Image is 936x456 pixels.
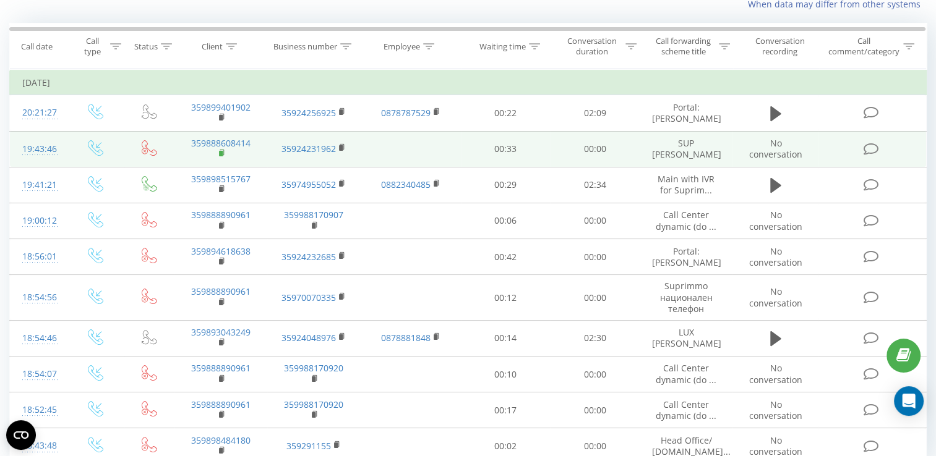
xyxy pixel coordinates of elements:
[202,41,223,52] div: Client
[461,392,551,428] td: 00:17
[749,137,802,160] span: No conversation
[550,203,640,239] td: 00:00
[22,209,54,233] div: 19:00:12
[561,36,622,57] div: Conversation duration
[384,41,420,52] div: Employee
[640,320,732,356] td: LUX [PERSON_NAME]
[273,41,337,52] div: Business number
[286,440,331,452] a: 359291155
[281,143,336,154] a: 35924231962
[828,36,900,57] div: Call comment/category
[10,70,927,95] td: [DATE]
[461,239,551,275] td: 00:42
[550,320,640,356] td: 02:30
[640,95,732,131] td: Portal: [PERSON_NAME]
[381,332,431,344] a: 0878881848
[461,167,551,203] td: 00:29
[658,173,715,196] span: Main with IVR for Suprim...
[656,362,716,385] span: Call Center dynamic (do ...
[22,173,54,197] div: 19:41:21
[461,320,551,356] td: 00:14
[640,131,732,167] td: SUP [PERSON_NAME]
[191,209,251,221] a: 359888890961
[550,131,640,167] td: 00:00
[461,357,551,392] td: 00:10
[640,275,732,321] td: Suprimmo национален телефон
[22,285,54,310] div: 18:54:56
[191,434,251,446] a: 359898484180
[381,179,431,190] a: 0882340485
[191,285,251,297] a: 359888890961
[550,357,640,392] td: 00:00
[749,209,802,232] span: No conversation
[894,386,924,416] div: Open Intercom Messenger
[281,292,336,303] a: 35970070335
[749,285,802,308] span: No conversation
[550,167,640,203] td: 02:34
[191,326,251,338] a: 359893043249
[22,101,54,125] div: 20:21:27
[21,41,53,52] div: Call date
[284,209,343,221] a: 359988170907
[22,137,54,161] div: 19:43:46
[656,399,716,421] span: Call Center dynamic (do ...
[78,36,107,57] div: Call type
[381,107,431,119] a: 0878787529
[461,95,551,131] td: 00:22
[749,362,802,385] span: No conversation
[281,332,336,344] a: 35924048976
[744,36,816,57] div: Conversation recording
[461,131,551,167] td: 00:33
[6,420,36,450] button: Open CMP widget
[461,275,551,321] td: 00:12
[281,107,336,119] a: 35924256925
[134,41,158,52] div: Status
[640,239,732,275] td: Portal: [PERSON_NAME]
[191,399,251,410] a: 359888890961
[656,209,716,232] span: Call Center dynamic (do ...
[281,251,336,263] a: 35924232685
[22,245,54,269] div: 18:56:01
[191,173,251,185] a: 359898515767
[191,101,251,113] a: 359899401902
[550,95,640,131] td: 02:09
[550,239,640,275] td: 00:00
[479,41,526,52] div: Waiting time
[191,362,251,374] a: 359888890961
[22,326,54,350] div: 18:54:46
[651,36,716,57] div: Call forwarding scheme title
[191,245,251,257] a: 359894618638
[191,137,251,149] a: 359888608414
[22,362,54,386] div: 18:54:07
[22,398,54,422] div: 18:52:45
[281,179,336,190] a: 35974955052
[461,203,551,239] td: 00:06
[749,245,802,268] span: No conversation
[284,399,343,410] a: 359988170920
[550,275,640,321] td: 00:00
[284,362,343,374] a: 359988170920
[550,392,640,428] td: 00:00
[749,399,802,421] span: No conversation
